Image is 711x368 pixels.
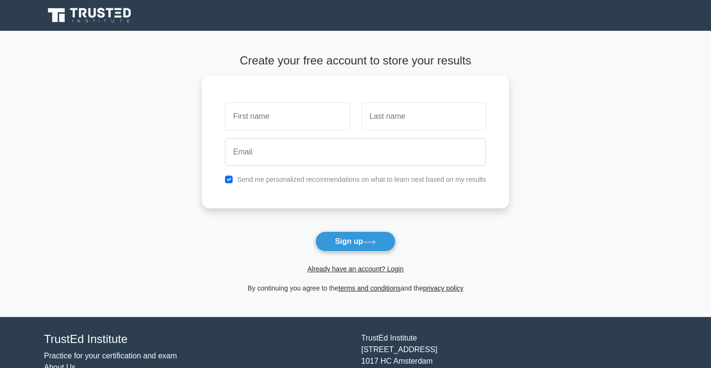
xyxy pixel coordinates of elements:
[44,352,177,360] a: Practice for your certification and exam
[338,284,400,292] a: terms and conditions
[225,102,349,130] input: First name
[423,284,463,292] a: privacy policy
[307,265,403,273] a: Already have an account? Login
[237,176,486,183] label: Send me personalized recommendations on what to learn next based on my results
[44,332,350,346] h4: TrustEd Institute
[362,102,486,130] input: Last name
[315,231,396,252] button: Sign up
[202,54,509,68] h4: Create your free account to store your results
[196,282,515,294] div: By continuing you agree to the and the
[225,138,486,166] input: Email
